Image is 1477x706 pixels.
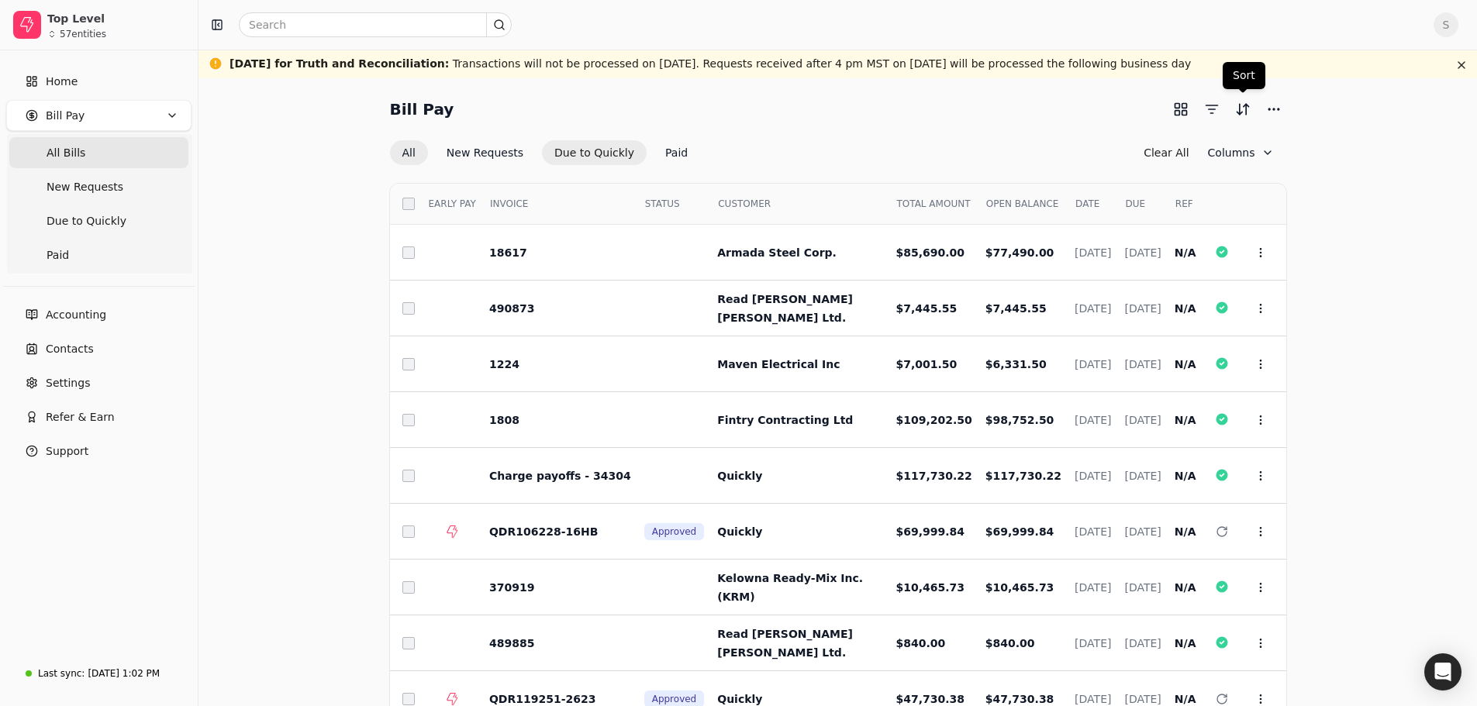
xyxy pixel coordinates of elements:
[6,299,192,330] a: Accounting
[985,637,1035,649] span: $840.00
[1124,358,1161,370] span: [DATE]
[652,525,697,539] span: Approved
[229,56,1191,72] div: Transactions will not be processed on [DATE]. Requests received after 4 pm MST on [DATE] will be ...
[1223,62,1265,89] div: Sort
[1144,140,1189,165] button: Clear All
[985,581,1054,594] span: $10,465.73
[645,197,680,211] span: STATUS
[896,525,965,538] span: $69,999.84
[1075,525,1111,538] span: [DATE]
[1075,197,1099,211] span: DATE
[1175,693,1196,705] span: N/A
[6,333,192,364] a: Contacts
[9,205,188,236] a: Due to Quickly
[717,525,762,538] span: Quickly
[986,197,1059,211] span: OPEN BALANCE
[896,581,965,594] span: $10,465.73
[1175,197,1193,211] span: REF
[896,637,945,649] span: $840.00
[896,470,971,482] span: $117,730.22
[46,375,90,391] span: Settings
[985,246,1054,259] span: $77,490.00
[985,358,1047,370] span: $6,331.50
[1434,12,1458,37] button: S
[1124,693,1161,705] span: [DATE]
[1261,97,1286,122] button: More
[1424,653,1461,691] div: Open Intercom Messenger
[1124,470,1161,482] span: [DATE]
[1175,358,1196,370] span: N/A
[717,246,837,259] span: Armada Steel Corp.
[896,693,965,705] span: $47,730.38
[717,414,853,426] span: Fintry Contracting Ltd
[985,470,1061,482] span: $117,730.22
[1124,581,1161,594] span: [DATE]
[47,247,69,263] span: Paid
[9,239,188,270] a: Paid
[434,140,536,165] button: New Requests
[390,97,454,122] h2: Bill Pay
[46,409,115,425] span: Refer & Earn
[1175,525,1196,538] span: N/A
[88,666,160,680] div: [DATE] 1:02 PM
[1124,525,1161,538] span: [DATE]
[46,341,94,357] span: Contacts
[6,66,192,97] a: Home
[1175,581,1196,594] span: N/A
[490,197,528,211] span: INVOICE
[717,358,840,370] span: Maven Electrical Inc
[9,137,188,168] a: All Bills
[1075,302,1111,315] span: [DATE]
[1196,140,1286,165] button: Column visibility settings
[1125,197,1145,211] span: DUE
[717,693,762,705] span: Quickly
[489,693,596,705] span: QDR119251-2623
[1175,414,1196,426] span: N/A
[1230,97,1255,122] button: Sort
[1075,693,1111,705] span: [DATE]
[489,302,534,315] span: 490873
[489,525,598,538] span: QDR106228-16HB
[985,693,1054,705] span: $47,730.38
[239,12,512,37] input: Search
[6,100,192,131] button: Bill Pay
[1124,302,1161,315] span: [DATE]
[1075,358,1111,370] span: [DATE]
[717,628,853,659] span: Read [PERSON_NAME] [PERSON_NAME] Ltd.
[1075,414,1111,426] span: [DATE]
[9,171,188,202] a: New Requests
[1175,470,1196,482] span: N/A
[896,414,971,426] span: $109,202.50
[542,140,647,165] button: Due to Quickly
[1075,581,1111,594] span: [DATE]
[6,660,192,687] a: Last sync:[DATE] 1:02 PM
[717,293,853,324] span: Read [PERSON_NAME] [PERSON_NAME] Ltd.
[896,197,970,211] span: TOTAL AMOUNT
[718,197,771,211] span: CUSTOMER
[229,57,449,70] span: [DATE] for Truth and Reconciliation :
[1175,637,1196,649] span: N/A
[60,29,106,39] div: 57 entities
[1124,246,1161,259] span: [DATE]
[896,246,965,259] span: $85,690.00
[38,666,85,680] div: Last sync:
[390,140,428,165] button: All
[47,213,126,229] span: Due to Quickly
[6,401,192,432] button: Refer & Earn
[47,11,185,26] div: Top Level
[46,108,85,124] span: Bill Pay
[489,581,534,594] span: 370919
[489,637,534,649] span: 489885
[717,470,762,482] span: Quickly
[46,443,88,460] span: Support
[717,572,863,603] span: Kelowna Ready-Mix Inc. (KRM)
[46,307,106,323] span: Accounting
[652,692,697,706] span: Approved
[489,414,519,426] span: 1808
[1124,637,1161,649] span: [DATE]
[985,525,1054,538] span: $69,999.84
[489,358,519,370] span: 1224
[489,246,527,259] span: 18617
[489,470,631,482] span: Charge payoffs - 34304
